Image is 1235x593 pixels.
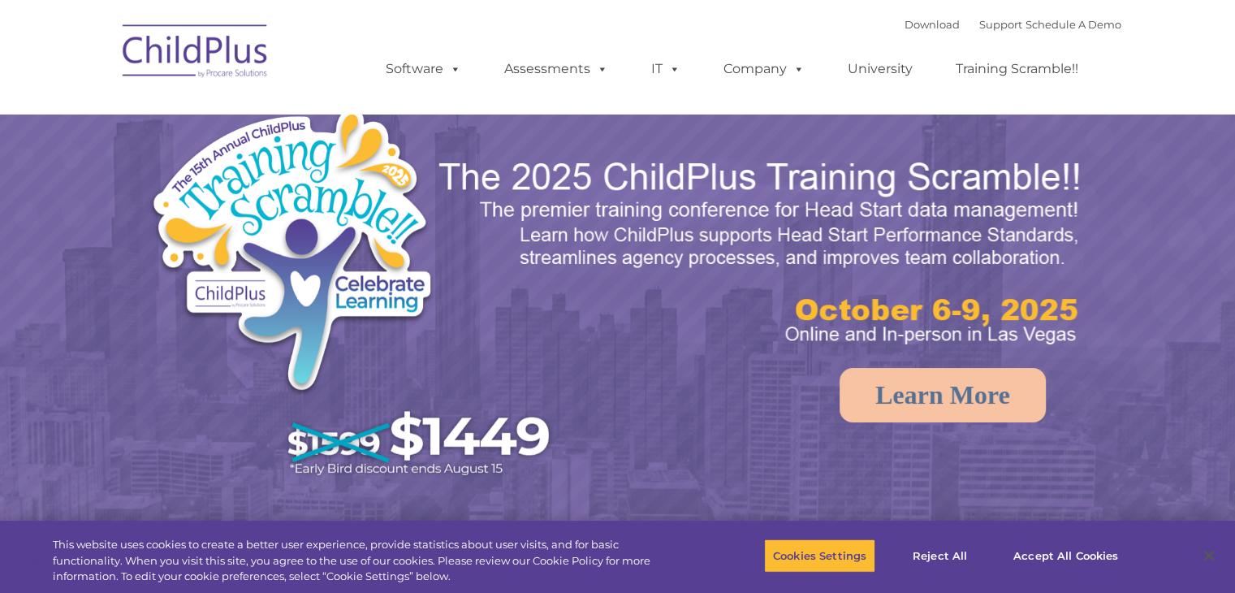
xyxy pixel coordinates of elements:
[53,537,680,585] div: This website uses cookies to create a better user experience, provide statistics about user visit...
[488,53,624,85] a: Assessments
[939,53,1095,85] a: Training Scramble!!
[840,368,1046,422] a: Learn More
[1026,18,1121,31] a: Schedule A Demo
[226,174,295,186] span: Phone number
[226,107,275,119] span: Last name
[764,539,875,573] button: Cookies Settings
[905,18,960,31] a: Download
[114,13,277,94] img: ChildPlus by Procare Solutions
[1191,538,1227,574] button: Close
[1004,539,1127,573] button: Accept All Cookies
[831,53,929,85] a: University
[635,53,697,85] a: IT
[707,53,821,85] a: Company
[979,18,1022,31] a: Support
[889,539,991,573] button: Reject All
[905,18,1121,31] font: |
[369,53,477,85] a: Software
